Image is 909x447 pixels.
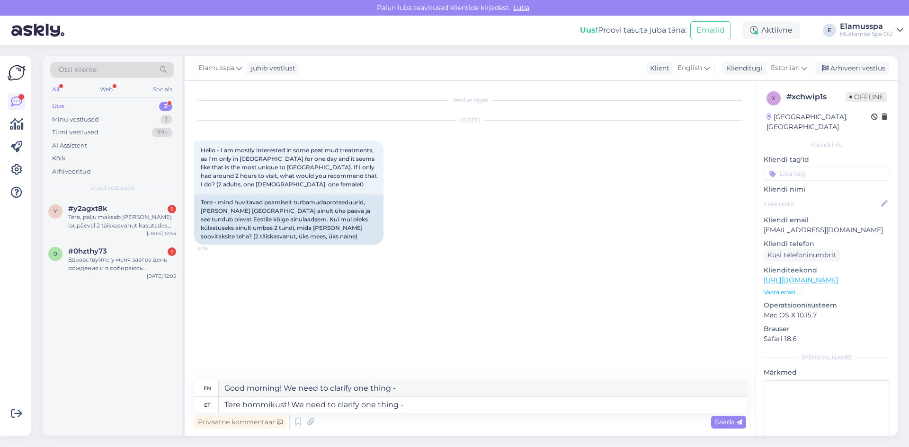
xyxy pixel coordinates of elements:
span: English [677,63,702,73]
button: Emailid [690,21,731,39]
div: 1 [168,205,176,213]
p: Märkmed [764,368,890,377]
input: Lisa nimi [764,199,879,209]
div: Uus [52,102,64,111]
span: 0 [53,250,57,257]
textarea: Good morning! We need to clarify one thing - [219,380,746,396]
div: AI Assistent [52,141,87,150]
div: Klienditugi [722,63,763,73]
div: Socials [151,83,174,96]
div: 2 [159,102,172,111]
div: Arhiveeritud [52,167,91,176]
div: Kliendi info [764,140,890,149]
span: x [772,95,775,102]
p: Klienditeekond [764,265,890,275]
div: [DATE] 12:05 [147,272,176,280]
div: juhib vestlust [247,63,295,73]
div: Proovi tasuta juba täna: [580,25,686,36]
p: Safari 18.6 [764,334,890,344]
p: Mac OS X 10.15.7 [764,310,890,320]
span: Uued vestlused [90,184,134,192]
div: E [823,24,836,37]
div: Privaatne kommentaar [194,416,286,429]
input: Lisa tag [764,167,890,181]
a: [URL][DOMAIN_NAME] [764,276,838,284]
span: y [53,208,57,215]
span: Elamusspa [198,63,234,73]
a: ElamusspaMustamäe Spa OÜ [840,23,903,38]
div: Elamusspa [840,23,893,30]
div: Здравствуйте, у меня завтра день рождения и я собираюсь пригласить друзей скромно отпраздновать в... [68,255,176,272]
p: Kliendi tag'id [764,155,890,165]
p: Kliendi email [764,215,890,225]
span: Saada [715,418,742,426]
div: Arhiveeri vestlus [816,62,889,75]
div: en [204,380,211,396]
p: Kliendi telefon [764,239,890,249]
div: Tiimi vestlused [52,128,98,137]
span: Offline [846,92,887,102]
div: Küsi telefoninumbrit [764,249,840,262]
p: Operatsioonisüsteem [764,300,890,310]
div: Kõik [52,154,66,163]
div: 1 [168,247,176,256]
div: Tere, palju maksab [PERSON_NAME] laupäeval 2 täiskasvanut kasutades perekaardi soodust. Tuleme [P... [68,213,176,230]
img: Askly Logo [8,64,26,82]
span: Luba [510,3,532,12]
div: # xchwip1s [786,91,846,103]
div: Mustamäe Spa OÜ [840,30,893,38]
span: Hello - I am mostly interested in some peat mud treatments, as I'm only in [GEOGRAPHIC_DATA] for ... [201,147,378,188]
p: Vaata edasi ... [764,288,890,297]
span: Otsi kliente [59,65,97,75]
span: Estonian [771,63,800,73]
div: 99+ [152,128,172,137]
div: [DATE] 12:43 [147,230,176,237]
p: Brauser [764,324,890,334]
div: Vestlus algas [194,96,746,105]
span: #0hzthy73 [68,247,107,255]
div: [DATE] [194,116,746,124]
div: 1 [160,115,172,124]
b: Uus! [580,26,598,35]
div: Tere - mind huvitavad peamiselt turbamudaprotseduurid, [PERSON_NAME] [GEOGRAPHIC_DATA] ainult ühe... [194,194,383,245]
div: Web [98,83,115,96]
textarea: Tere hommikust! We need to clarify one thing - [219,397,746,413]
div: Aktiivne [742,22,800,39]
div: [PERSON_NAME] [764,353,890,362]
p: [EMAIL_ADDRESS][DOMAIN_NAME] [764,225,890,235]
div: [GEOGRAPHIC_DATA], [GEOGRAPHIC_DATA] [766,112,871,132]
div: Minu vestlused [52,115,99,124]
span: 4:06 [197,245,232,252]
div: Klient [646,63,669,73]
p: Kliendi nimi [764,184,890,194]
div: et [204,397,210,413]
div: All [50,83,61,96]
span: #y2agxt8k [68,204,107,213]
